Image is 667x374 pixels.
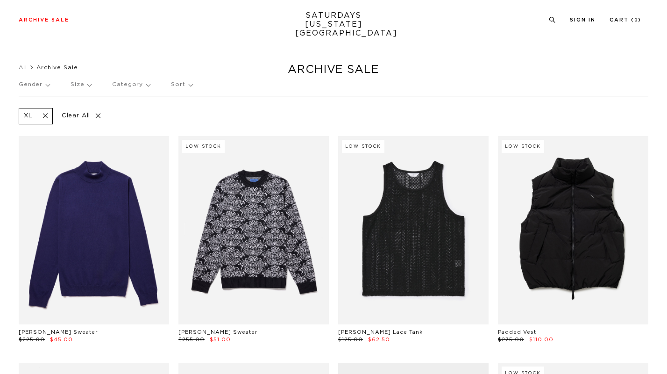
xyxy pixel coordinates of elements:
[24,112,33,120] p: XL
[634,18,638,22] small: 0
[368,337,390,342] span: $62.50
[19,330,98,335] a: [PERSON_NAME] Sweater
[178,330,258,335] a: [PERSON_NAME] Sweater
[570,17,596,22] a: Sign In
[498,337,524,342] span: $275.00
[112,74,150,95] p: Category
[178,337,205,342] span: $255.00
[502,140,544,153] div: Low Stock
[342,140,384,153] div: Low Stock
[295,11,372,38] a: SATURDAYS[US_STATE][GEOGRAPHIC_DATA]
[610,17,641,22] a: Cart (0)
[57,108,106,124] p: Clear All
[210,337,231,342] span: $51.00
[338,330,423,335] a: [PERSON_NAME] Lace Tank
[19,337,45,342] span: $225.00
[19,17,69,22] a: Archive Sale
[36,65,78,70] span: Archive Sale
[182,140,225,153] div: Low Stock
[529,337,553,342] span: $110.00
[71,74,91,95] p: Size
[19,65,27,70] a: All
[498,330,536,335] a: Padded Vest
[19,74,50,95] p: Gender
[50,337,73,342] span: $45.00
[338,337,363,342] span: $125.00
[171,74,192,95] p: Sort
